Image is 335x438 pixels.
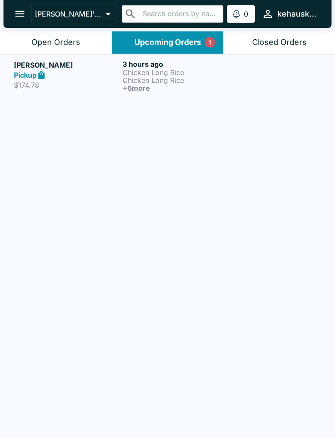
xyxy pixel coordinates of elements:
[277,9,318,19] div: kehauskitchen
[31,38,80,48] div: Open Orders
[244,10,248,18] p: 0
[9,3,31,25] button: open drawer
[123,84,228,92] h6: + 6 more
[14,81,119,89] p: $174.78
[123,76,228,84] p: Chicken Long Rice
[31,6,118,22] button: [PERSON_NAME]'s Kitchen
[252,38,307,48] div: Closed Orders
[140,8,220,20] input: Search orders by name or phone number
[14,71,37,79] strong: Pickup
[258,4,321,23] button: kehauskitchen
[123,60,228,68] h6: 3 hours ago
[134,38,201,48] div: Upcoming Orders
[209,38,211,47] p: 1
[35,10,102,18] p: [PERSON_NAME]'s Kitchen
[14,60,119,70] h5: [PERSON_NAME]
[123,68,228,76] p: Chicken Long Rice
